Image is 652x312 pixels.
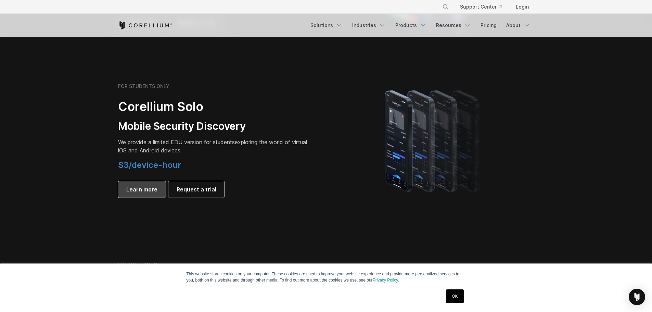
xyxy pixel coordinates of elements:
img: A lineup of four iPhone models becoming more gradient and blurred [371,80,496,200]
a: Request a trial [168,181,225,198]
span: We provide a limited EDU version for students [118,139,235,146]
h6: FOR IOT & AUTO [118,262,157,268]
a: OK [446,289,463,303]
span: Request a trial [177,185,216,194]
h6: FOR STUDENTS ONLY [118,83,169,89]
a: Support Center [455,1,508,13]
a: About [502,19,534,32]
button: Search [439,1,452,13]
div: Open Intercom Messenger [629,289,645,305]
a: Solutions [306,19,347,32]
span: Learn more [126,185,157,194]
a: Learn more [118,181,166,198]
a: Products [391,19,431,32]
p: This website stores cookies on your computer. These cookies are used to improve your website expe... [187,271,466,283]
a: Corellium Home [118,21,172,29]
a: Privacy Policy. [373,278,399,283]
h3: Mobile Security Discovery [118,120,310,133]
div: Navigation Menu [434,1,534,13]
a: Login [510,1,534,13]
p: exploring the world of virtual iOS and Android devices. [118,138,310,154]
span: $3/device-hour [118,160,181,170]
a: Industries [348,19,390,32]
div: Navigation Menu [306,19,534,32]
a: Resources [432,19,475,32]
a: Pricing [476,19,501,32]
h2: Corellium Solo [118,99,310,114]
